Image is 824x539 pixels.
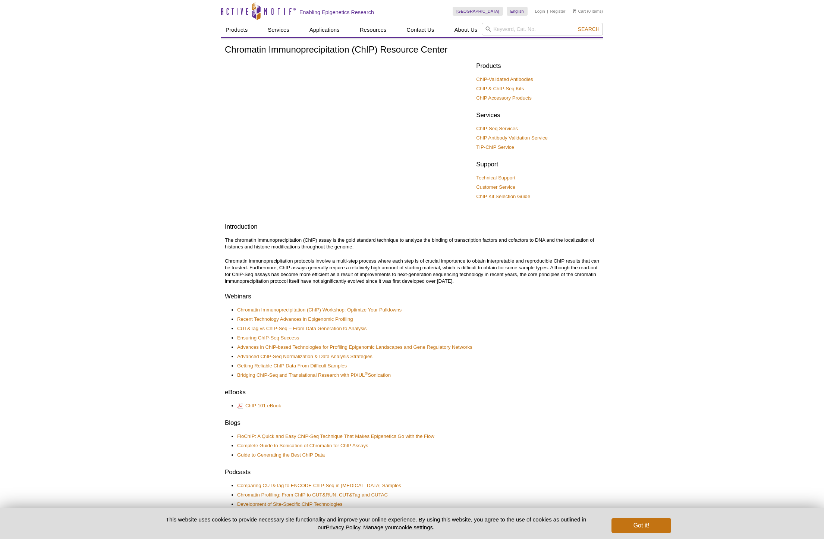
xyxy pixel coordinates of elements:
button: Got it! [611,518,671,533]
input: Keyword, Cat. No. [482,23,603,35]
a: ChIP-Seq Services [476,125,518,132]
button: cookie settings [396,524,433,530]
p: This website uses cookies to provide necessary site functionality and improve your online experie... [153,516,599,531]
a: Services [263,23,294,37]
h2: Products [476,62,599,70]
h2: Podcasts [225,468,599,477]
a: Cart [573,9,586,14]
h2: Support [476,160,599,169]
h2: Blogs [225,419,599,427]
a: Guide to Generating the Best ChIP Data [237,452,325,458]
a: TIP-ChIP Service [476,144,514,151]
iframe: How to Become a ChIP-Assay Expert [225,60,471,198]
li: (0 items) [573,7,603,16]
a: FloChIP: A Quick and Easy ChIP-Seq Technique That Makes Epigenetics Go with the Flow [237,433,434,440]
a: Getting Reliable ChIP Data From Difficult Samples [237,363,347,369]
sup: ® [365,371,368,375]
a: Advanced ChIP-Seq Normalization & Data Analysis Strategies [237,353,372,360]
h2: Webinars [225,292,599,301]
a: About Us [450,23,482,37]
a: ChIP & ChIP-Seq Kits [476,85,524,92]
img: Your Cart [573,9,576,13]
a: English [507,7,528,16]
a: Bridging ChIP-Seq and Translational Research with PIXUL®Sonication [237,372,391,379]
a: Privacy Policy [326,524,360,530]
h1: Chromatin Immunoprecipitation (ChIP) Resource Center [225,45,599,56]
a: Ensuring ChIP-Seq Success [237,335,299,341]
a: Customer Service [476,184,515,191]
h2: Services [476,111,599,120]
a: Register [550,9,565,14]
a: CUT&Tag vs ChIP-Seq – From Data Generation to Analysis [237,325,367,332]
a: ChIP Antibody Validation Service [476,135,548,141]
h2: Enabling Epigenetics Research [299,9,374,16]
a: ChIP-Validated Antibodies [476,76,533,83]
a: ChIP 101 eBook [237,402,281,410]
a: Products [221,23,252,37]
a: Chromatin Immunoprecipitation (ChIP) Workshop: Optimize Your Pulldowns [237,307,402,313]
a: Recent Technology Advances in Epigenomic Profiling [237,316,353,323]
a: Comparing CUT&Tag to ENCODE ChIP-Seq in [MEDICAL_DATA] Samples [237,482,401,489]
a: Login [535,9,545,14]
a: Contact Us [402,23,438,37]
a: Development of Site-Specific ChIP Technologies [237,501,342,508]
a: Complete Guide to Sonication of Chromatin for ChIP Assays [237,442,368,449]
a: Resources [355,23,391,37]
a: Advances in ChIP-based Technologies for Profiling Epigenomic Landscapes and Gene Regulatory Networks [237,344,472,351]
h2: eBooks [225,388,599,397]
a: ChIP Accessory Products [476,95,532,101]
a: Technical Support [476,175,515,181]
a: Applications [305,23,344,37]
li: | [547,7,548,16]
h2: Introduction [225,222,599,231]
a: Chromatin Profiling: From ChIP to CUT&RUN, CUT&Tag and CUTAC [237,492,388,498]
a: ChIP Kit Selection Guide [476,193,530,200]
p: Chromatin immunoprecipitation protocols involve a multi-step process where each step is of crucia... [225,258,599,285]
span: Search [578,26,600,32]
button: Search [576,26,602,32]
p: The chromatin immunoprecipitation (ChIP) assay is the gold standard technique to analyze the bind... [225,237,599,250]
a: [GEOGRAPHIC_DATA] [453,7,503,16]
